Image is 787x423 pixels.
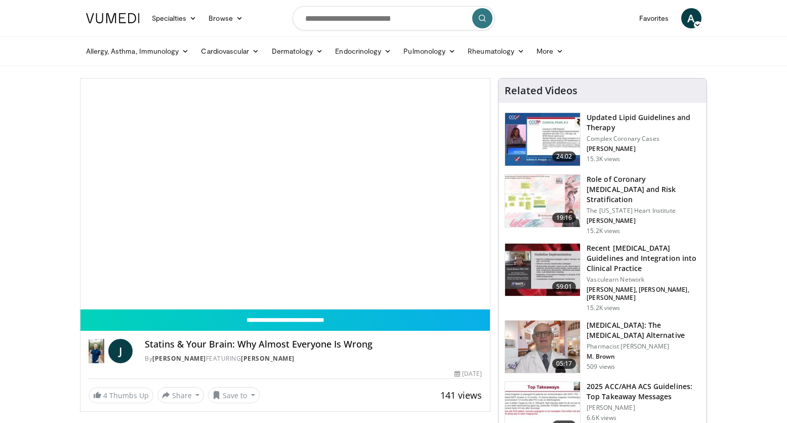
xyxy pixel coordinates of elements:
a: 24:02 Updated Lipid Guidelines and Therapy Complex Coronary Cases [PERSON_NAME] 15.3K views [505,112,700,166]
p: 15.3K views [587,155,620,163]
img: 87825f19-cf4c-4b91-bba1-ce218758c6bb.150x105_q85_crop-smart_upscale.jpg [505,244,580,296]
span: 59:01 [552,282,576,292]
span: 24:02 [552,151,576,162]
h4: Related Videos [505,85,577,97]
div: By FEATURING [145,354,482,363]
a: J [108,339,133,363]
img: 1efa8c99-7b8a-4ab5-a569-1c219ae7bd2c.150x105_q85_crop-smart_upscale.jpg [505,175,580,227]
img: VuMedi Logo [86,13,140,23]
h3: Recent [MEDICAL_DATA] Guidelines and Integration into Clinical Practice [587,243,700,274]
button: Save to [208,387,260,403]
p: Vasculearn Network [587,276,700,284]
p: 15.2K views [587,227,620,235]
img: ce9609b9-a9bf-4b08-84dd-8eeb8ab29fc6.150x105_q85_crop-smart_upscale.jpg [505,321,580,373]
a: 4 Thumbs Up [89,388,153,403]
a: [PERSON_NAME] [152,354,206,363]
p: [PERSON_NAME] [587,145,700,153]
h3: Updated Lipid Guidelines and Therapy [587,112,700,133]
a: Rheumatology [462,41,530,61]
h4: Statins & Your Brain: Why Almost Everyone Is Wrong [145,339,482,350]
h3: 2025 ACC/AHA ACS Guidelines: Top Takeaway Messages [587,381,700,402]
p: The [US_STATE] Heart Institute [587,207,700,215]
a: Endocrinology [329,41,397,61]
p: [PERSON_NAME], [PERSON_NAME], [PERSON_NAME] [587,286,700,302]
p: 15.2K views [587,304,620,312]
p: 6.6K views [587,414,616,422]
a: [PERSON_NAME] [241,354,295,363]
img: 77f671eb-9394-4acc-bc78-a9f077f94e00.150x105_q85_crop-smart_upscale.jpg [505,113,580,166]
a: Specialties [146,8,203,28]
a: Pulmonology [397,41,462,61]
a: 19:16 Role of Coronary [MEDICAL_DATA] and Risk Stratification The [US_STATE] Heart Institute [PER... [505,174,700,235]
button: Share [157,387,204,403]
a: Favorites [633,8,675,28]
a: Cardiovascular [195,41,265,61]
h3: Role of Coronary [MEDICAL_DATA] and Risk Stratification [587,174,700,205]
a: More [530,41,569,61]
video-js: Video Player [80,79,490,310]
span: 141 views [440,389,482,401]
span: 4 [103,391,107,400]
p: M. Brown [587,353,700,361]
a: 05:17 [MEDICAL_DATA]: The [MEDICAL_DATA] Alternative Pharmacist [PERSON_NAME] M. Brown 509 views [505,320,700,374]
p: [PERSON_NAME] [587,404,700,412]
p: 509 views [587,363,615,371]
a: Browse [202,8,249,28]
p: Pharmacist [PERSON_NAME] [587,342,700,351]
a: Allergy, Asthma, Immunology [80,41,195,61]
div: [DATE] [454,369,482,378]
p: [PERSON_NAME] [587,217,700,225]
img: Dr. Jordan Rennicke [89,339,105,363]
span: 19:16 [552,213,576,223]
p: Complex Coronary Cases [587,135,700,143]
a: 59:01 Recent [MEDICAL_DATA] Guidelines and Integration into Clinical Practice Vasculearn Network ... [505,243,700,312]
a: Dermatology [266,41,329,61]
input: Search topics, interventions [293,6,495,30]
span: 05:17 [552,359,576,369]
h3: [MEDICAL_DATA]: The [MEDICAL_DATA] Alternative [587,320,700,340]
a: A [681,8,701,28]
